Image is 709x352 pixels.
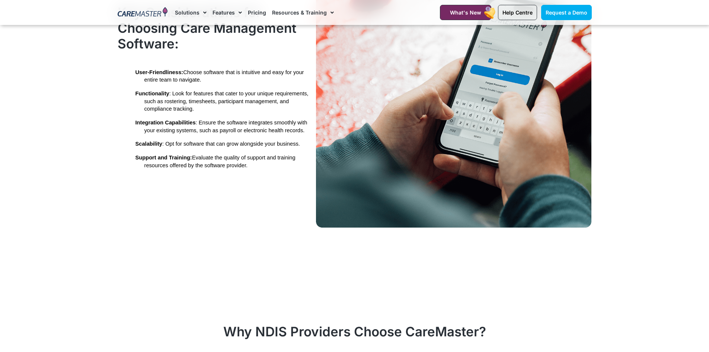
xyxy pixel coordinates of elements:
span: Request a Demo [546,9,587,16]
span: Choose software that is intuitive and easy for your entire team to navigate. [144,69,306,83]
span: Evaluate the quality of support and training resources offered by the software provider. [144,155,297,168]
span: Integration Capabilities [135,120,196,126]
a: Request a Demo [541,5,592,20]
h2: Why NDIS Providers Choose CareMaster? [118,324,592,339]
span: Support and Training: [135,155,192,161]
a: What's New [440,5,491,20]
span: : Look for features that cater to your unique requirements, such as rostering, timesheets, partic... [144,91,310,112]
a: Help Centre [498,5,537,20]
span: Help Centre [502,9,533,16]
span: : Opt for software that can grow alongside your business. [162,141,300,147]
h2: Key Considerations for Choosing Care Management Software: [118,4,309,51]
span: What's New [450,9,481,16]
span: User-Friendliness: [135,69,183,75]
span: : Ensure the software integrates smoothly with your existing systems, such as payroll or electron... [144,120,309,133]
span: Scalability [135,141,163,147]
span: Functionality [135,91,169,96]
img: CareMaster Logo [118,7,168,18]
